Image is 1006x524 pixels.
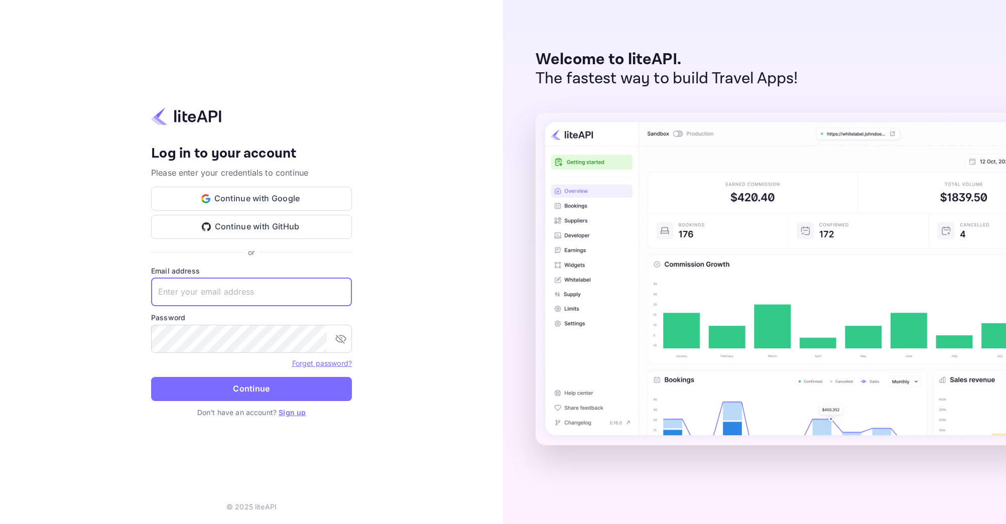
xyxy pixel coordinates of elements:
p: The fastest way to build Travel Apps! [536,69,798,88]
input: Enter your email address [151,278,352,306]
img: liteapi [151,106,221,126]
p: Don't have an account? [151,407,352,418]
p: Welcome to liteAPI. [536,50,798,69]
button: Continue [151,377,352,401]
a: Forget password? [292,358,352,368]
button: toggle password visibility [331,329,351,349]
a: Forget password? [292,359,352,367]
label: Password [151,312,352,323]
button: Continue with Google [151,187,352,211]
button: Continue with GitHub [151,215,352,239]
p: Please enter your credentials to continue [151,167,352,179]
p: © 2025 liteAPI [226,501,277,512]
a: Sign up [279,408,306,417]
h4: Log in to your account [151,145,352,163]
p: or [248,247,255,257]
label: Email address [151,266,352,276]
